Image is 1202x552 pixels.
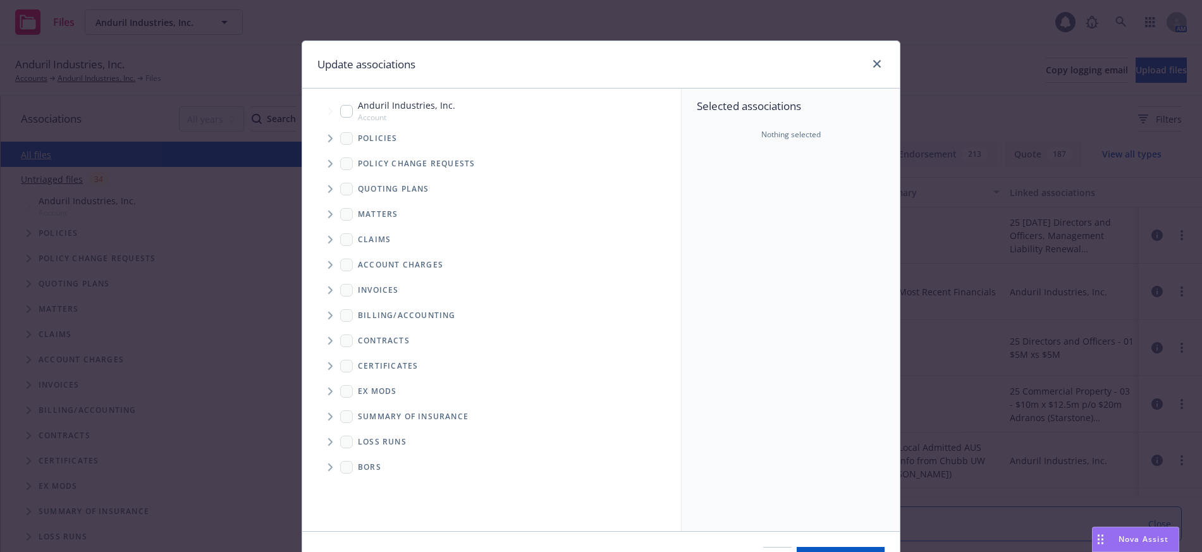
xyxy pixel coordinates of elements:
span: Quoting plans [358,185,429,193]
span: Account [358,112,455,123]
span: Loss Runs [358,438,407,446]
span: Ex Mods [358,388,396,395]
span: Summary of insurance [358,413,469,420]
div: Folder Tree Example [302,303,681,480]
span: Nothing selected [761,129,821,140]
span: Matters [358,211,398,218]
span: Claims [358,236,391,243]
span: BORs [358,463,381,471]
span: Policies [358,135,398,142]
span: Billing/Accounting [358,312,456,319]
span: Certificates [358,362,418,370]
span: Nova Assist [1119,534,1168,544]
span: Contracts [358,337,410,345]
button: Nova Assist [1092,527,1179,552]
span: Anduril Industries, Inc. [358,99,455,112]
span: Invoices [358,286,399,294]
span: Policy change requests [358,160,475,168]
div: Drag to move [1093,527,1108,551]
div: Tree Example [302,96,681,302]
span: Account charges [358,261,443,269]
h1: Update associations [317,56,415,73]
span: Selected associations [697,99,885,114]
a: close [869,56,885,71]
